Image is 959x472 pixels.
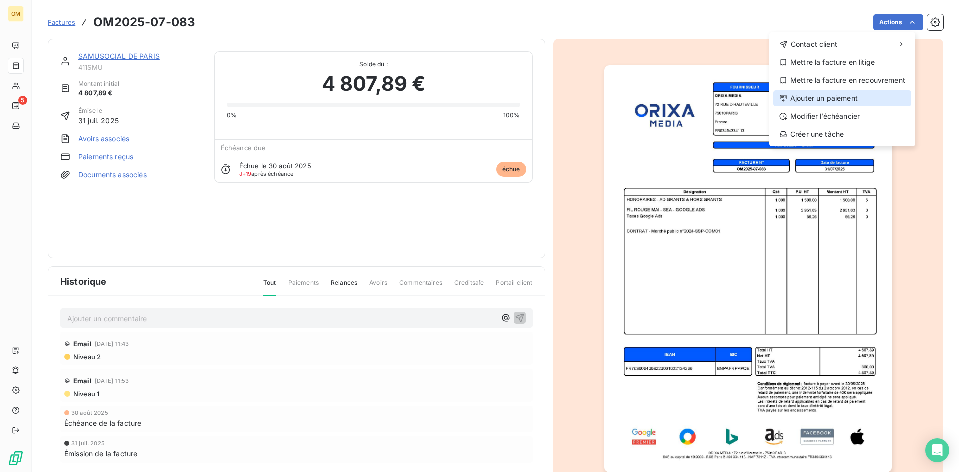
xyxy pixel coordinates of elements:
[773,54,911,70] div: Mettre la facture en litige
[791,39,837,49] span: Contact client
[773,72,911,88] div: Mettre la facture en recouvrement
[769,32,915,146] div: Actions
[773,126,911,142] div: Créer une tâche
[773,108,911,124] div: Modifier l’échéancier
[773,90,911,106] div: Ajouter un paiement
